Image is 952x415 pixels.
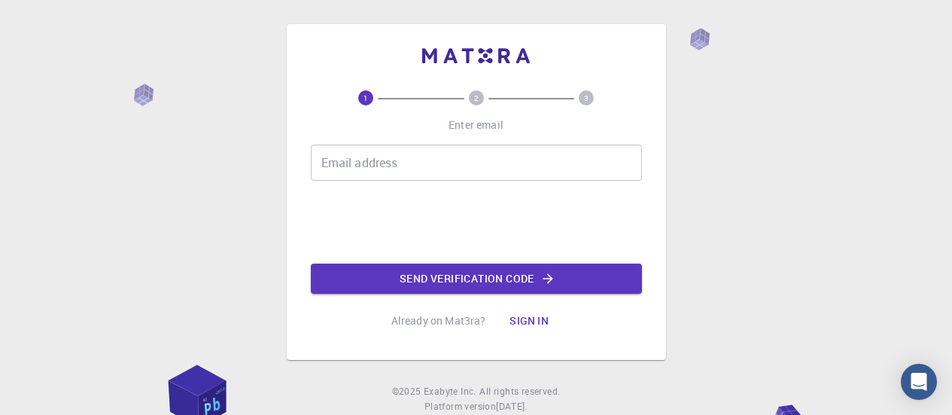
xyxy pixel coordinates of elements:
text: 3 [584,93,589,103]
span: [DATE] . [496,400,528,412]
span: Platform version [424,399,496,414]
p: Already on Mat3ra? [391,313,486,328]
text: 2 [474,93,479,103]
span: All rights reserved. [479,384,560,399]
a: Exabyte Inc. [424,384,476,399]
div: Open Intercom Messenger [901,364,937,400]
a: [DATE]. [496,399,528,414]
button: Sign in [497,306,561,336]
text: 1 [363,93,368,103]
span: © 2025 [392,384,424,399]
span: Exabyte Inc. [424,385,476,397]
button: Send verification code [311,264,642,294]
iframe: reCAPTCHA [362,193,591,252]
p: Enter email [449,117,503,133]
